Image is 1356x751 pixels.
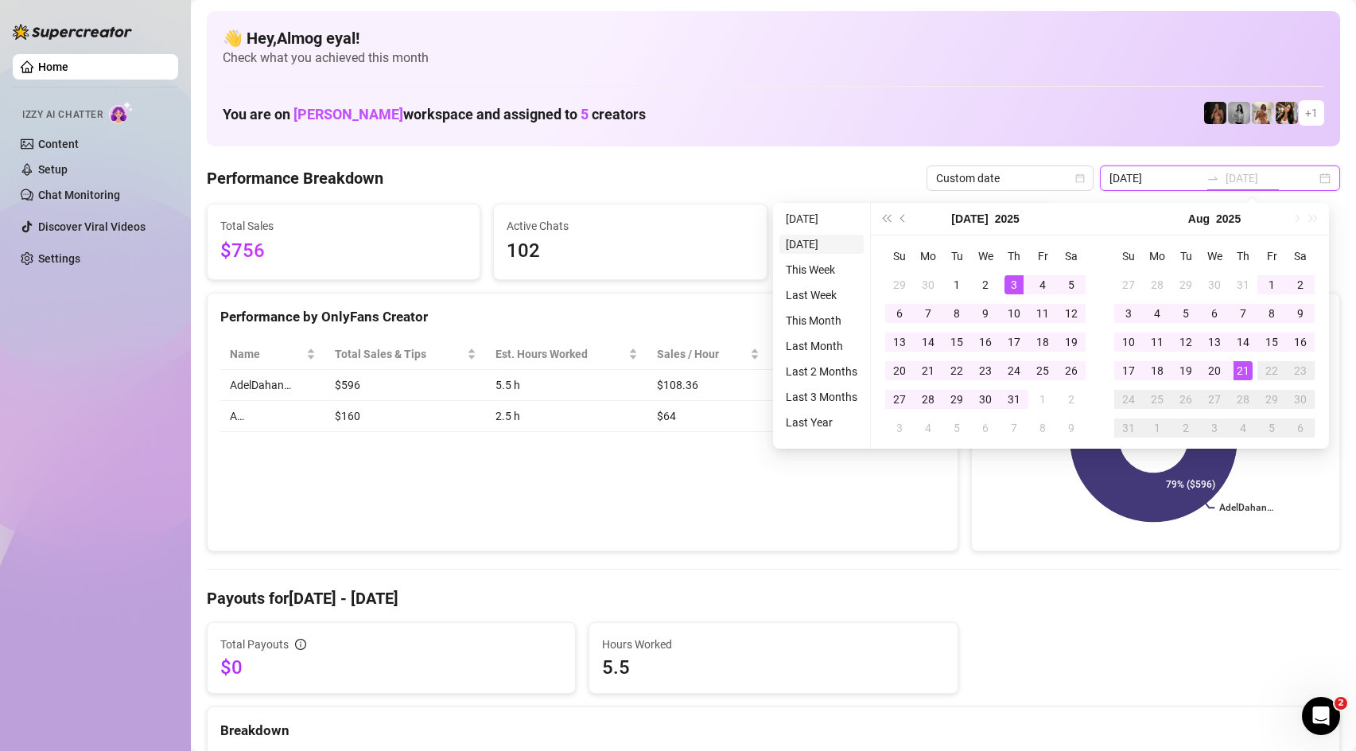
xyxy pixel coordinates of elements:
[1229,270,1257,299] td: 2025-07-31
[1205,333,1224,352] div: 13
[1188,203,1210,235] button: Choose a month
[1252,102,1274,124] img: Green
[1004,275,1024,294] div: 3
[1000,356,1028,385] td: 2025-07-24
[1057,299,1086,328] td: 2025-07-12
[976,361,995,380] div: 23
[1176,390,1195,409] div: 26
[942,242,971,270] th: Tu
[207,587,1340,609] h4: Payouts for [DATE] - [DATE]
[1033,361,1052,380] div: 25
[1028,242,1057,270] th: Fr
[947,390,966,409] div: 29
[1234,304,1253,323] div: 7
[1119,418,1138,438] div: 31
[779,311,864,330] li: This Month
[220,236,467,267] span: $756
[1171,328,1200,356] td: 2025-08-12
[885,299,914,328] td: 2025-07-06
[914,270,942,299] td: 2025-06-30
[890,275,909,294] div: 29
[976,304,995,323] div: 9
[1291,304,1310,323] div: 9
[919,333,938,352] div: 14
[1257,356,1286,385] td: 2025-08-22
[1000,385,1028,414] td: 2025-07-31
[971,270,1000,299] td: 2025-07-02
[220,306,945,328] div: Performance by OnlyFans Creator
[13,24,132,40] img: logo-BBDzfeDw.svg
[1291,333,1310,352] div: 16
[647,339,770,370] th: Sales / Hour
[951,203,988,235] button: Choose a month
[919,304,938,323] div: 7
[1257,385,1286,414] td: 2025-08-29
[220,339,325,370] th: Name
[1114,270,1143,299] td: 2025-07-27
[657,345,748,363] span: Sales / Hour
[914,385,942,414] td: 2025-07-28
[1057,270,1086,299] td: 2025-07-05
[1171,385,1200,414] td: 2025-08-26
[1033,304,1052,323] div: 11
[220,370,325,401] td: AdelDahan…
[602,655,944,680] span: 5.5
[914,328,942,356] td: 2025-07-14
[971,242,1000,270] th: We
[1033,418,1052,438] div: 8
[1000,299,1028,328] td: 2025-07-10
[1062,418,1081,438] div: 9
[1228,102,1250,124] img: A
[919,361,938,380] div: 21
[647,370,770,401] td: $108.36
[1262,333,1281,352] div: 15
[1057,328,1086,356] td: 2025-07-19
[890,418,909,438] div: 3
[1004,333,1024,352] div: 17
[885,356,914,385] td: 2025-07-20
[1028,299,1057,328] td: 2025-07-11
[914,299,942,328] td: 2025-07-07
[1276,102,1298,124] img: AdelDahan
[942,414,971,442] td: 2025-08-05
[1171,414,1200,442] td: 2025-09-02
[1000,414,1028,442] td: 2025-08-07
[1171,270,1200,299] td: 2025-07-29
[1335,697,1347,710] span: 2
[914,356,942,385] td: 2025-07-21
[1234,390,1253,409] div: 28
[38,60,68,73] a: Home
[779,337,864,356] li: Last Month
[1262,390,1281,409] div: 29
[647,401,770,432] td: $64
[976,333,995,352] div: 16
[1257,328,1286,356] td: 2025-08-15
[1143,356,1171,385] td: 2025-08-18
[1114,414,1143,442] td: 2025-08-31
[890,390,909,409] div: 27
[1257,299,1286,328] td: 2025-08-08
[779,387,864,407] li: Last 3 Months
[1119,361,1138,380] div: 17
[1119,304,1138,323] div: 3
[1291,418,1310,438] div: 6
[220,720,1327,741] div: Breakdown
[1305,104,1318,122] span: + 1
[223,106,646,123] h1: You are on workspace and assigned to creators
[1286,328,1315,356] td: 2025-08-16
[22,107,103,123] span: Izzy AI Chatter
[947,418,966,438] div: 5
[779,286,864,305] li: Last Week
[1205,361,1224,380] div: 20
[1000,270,1028,299] td: 2025-07-03
[1143,414,1171,442] td: 2025-09-01
[947,275,966,294] div: 1
[1176,304,1195,323] div: 5
[1143,299,1171,328] td: 2025-08-04
[1302,697,1340,735] iframe: Intercom live chat
[1000,242,1028,270] th: Th
[1148,418,1167,438] div: 1
[1262,361,1281,380] div: 22
[1262,275,1281,294] div: 1
[1200,299,1229,328] td: 2025-08-06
